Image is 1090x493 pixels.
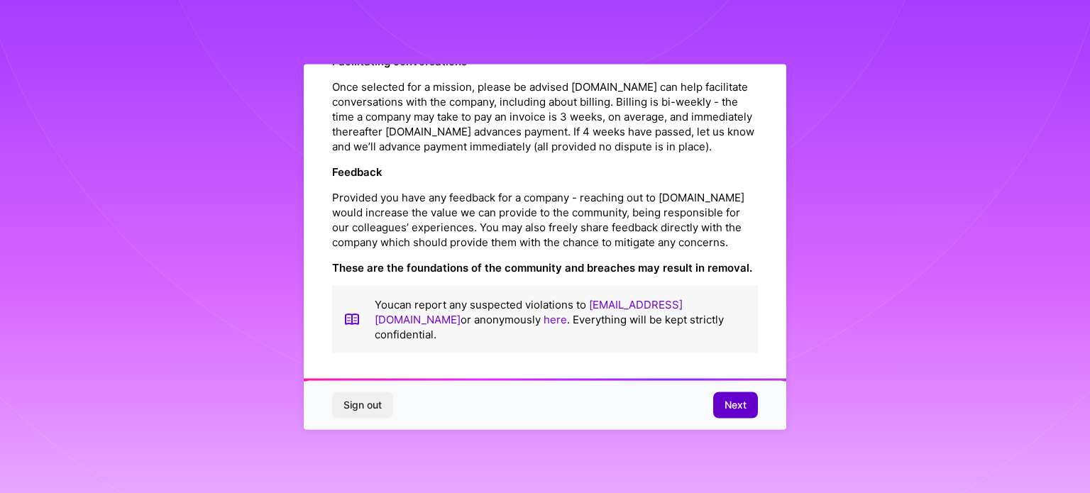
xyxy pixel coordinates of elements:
p: Provided you have any feedback for a company - reaching out to [DOMAIN_NAME] would increase the v... [332,189,758,249]
strong: These are the foundations of the community and breaches may result in removal. [332,260,752,274]
strong: Feedback [332,165,382,178]
p: Once selected for a mission, please be advised [DOMAIN_NAME] can help facilitate conversations wi... [332,79,758,153]
button: Next [713,392,758,418]
button: Sign out [332,392,393,418]
img: book icon [343,297,360,341]
span: Sign out [343,398,382,412]
a: here [544,312,567,326]
p: You can report any suspected violations to or anonymously . Everything will be kept strictly conf... [375,297,747,341]
a: [EMAIL_ADDRESS][DOMAIN_NAME] [375,297,683,326]
span: Next [725,398,747,412]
